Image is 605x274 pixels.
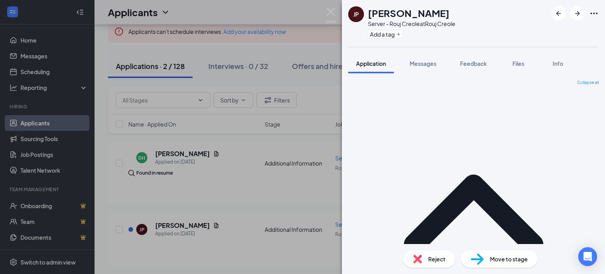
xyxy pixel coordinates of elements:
[368,6,449,20] h1: [PERSON_NAME]
[551,6,566,21] button: ArrowLeftNew
[554,9,563,18] svg: ArrowLeftNew
[570,6,585,21] button: ArrowRight
[553,60,563,67] span: Info
[428,255,445,263] span: Reject
[460,60,487,67] span: Feedback
[573,9,582,18] svg: ArrowRight
[577,80,599,86] span: Collapse all
[490,255,528,263] span: Move to stage
[356,60,386,67] span: Application
[368,30,403,38] button: PlusAdd a tag
[589,9,599,18] svg: Ellipses
[512,60,524,67] span: Files
[353,10,359,18] div: JP
[396,32,401,37] svg: Plus
[578,247,597,266] div: Open Intercom Messenger
[410,60,436,67] span: Messages
[368,20,455,28] div: Server - Rouj Creole at Rouj Creole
